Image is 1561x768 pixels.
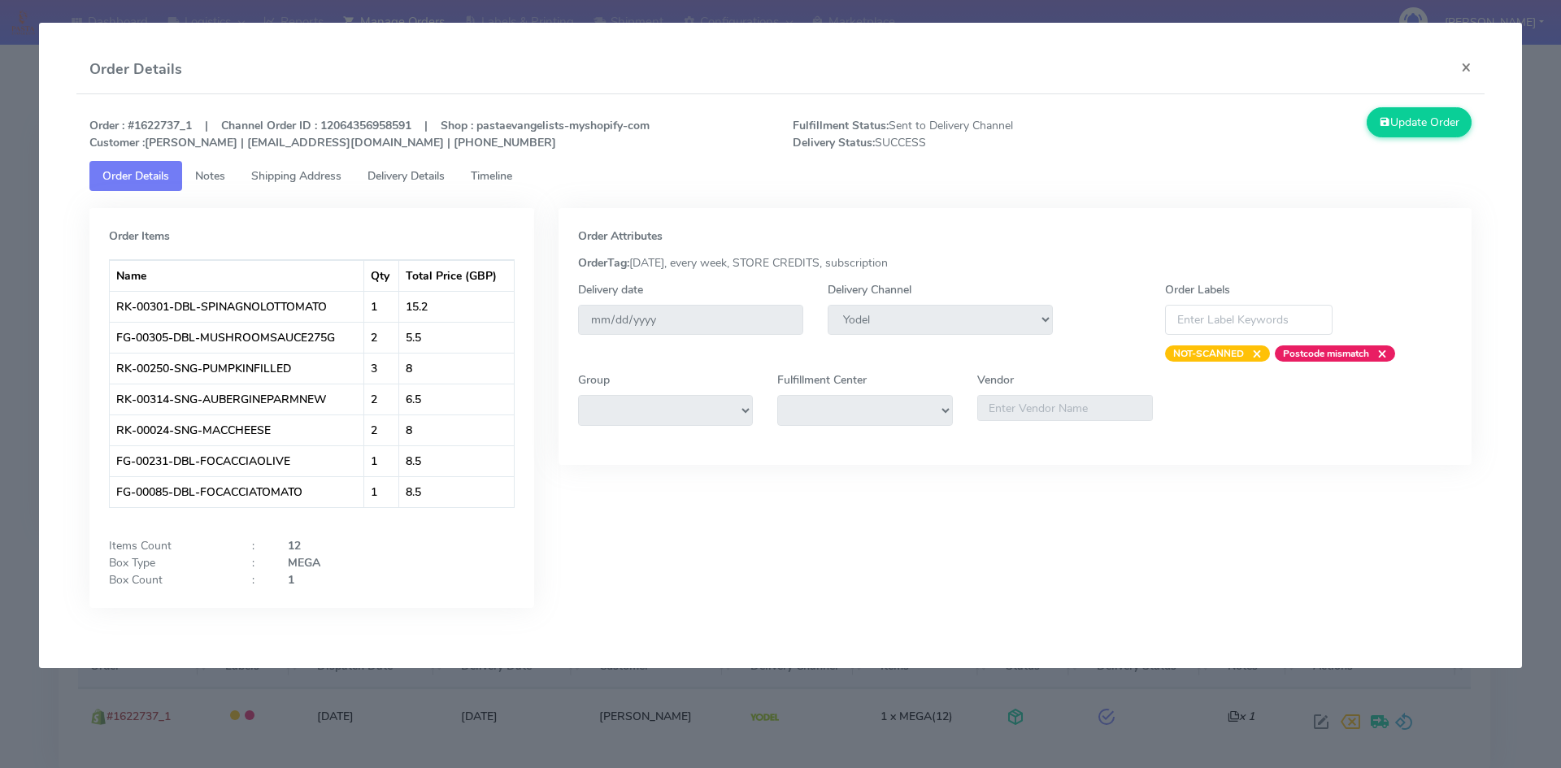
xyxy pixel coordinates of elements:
[195,168,225,184] span: Notes
[110,353,364,384] td: RK-00250-SNG-PUMPKINFILLED
[288,538,301,553] strong: 12
[110,291,364,322] td: RK-00301-DBL-SPINAGNOLOTTOMATO
[364,291,400,322] td: 1
[793,135,875,150] strong: Delivery Status:
[780,117,1133,151] span: Sent to Delivery Channel SUCCESS
[364,414,400,445] td: 2
[240,571,276,588] div: :
[777,371,867,388] label: Fulfillment Center
[364,445,400,476] td: 1
[399,384,513,414] td: 6.5
[399,291,513,322] td: 15.2
[578,281,643,298] label: Delivery date
[364,353,400,384] td: 3
[367,168,445,184] span: Delivery Details
[240,554,276,571] div: :
[110,260,364,291] th: Name
[102,168,169,184] span: Order Details
[399,476,513,507] td: 8.5
[793,118,889,133] strong: Fulfillment Status:
[566,254,1465,271] div: [DATE], every week, STORE CREDITS, subscription
[1283,347,1369,360] strong: Postcode mismatch
[288,555,320,571] strong: MEGA
[977,371,1014,388] label: Vendor
[251,168,341,184] span: Shipping Address
[364,384,400,414] td: 2
[89,118,650,150] strong: Order : #1622737_1 | Channel Order ID : 12064356958591 | Shop : pastaevangelists-myshopify-com [P...
[977,395,1153,421] input: Enter Vendor Name
[578,371,610,388] label: Group
[471,168,512,184] span: Timeline
[1165,281,1230,298] label: Order Labels
[89,59,182,80] h4: Order Details
[578,255,629,271] strong: OrderTag:
[110,445,364,476] td: FG-00231-DBL-FOCACCIAOLIVE
[89,161,1472,191] ul: Tabs
[97,571,240,588] div: Box Count
[399,353,513,384] td: 8
[399,414,513,445] td: 8
[110,414,364,445] td: RK-00024-SNG-MACCHEESE
[578,228,663,244] strong: Order Attributes
[110,384,364,414] td: RK-00314-SNG-AUBERGINEPARMNEW
[399,260,513,291] th: Total Price (GBP)
[399,445,513,476] td: 8.5
[364,322,400,353] td: 2
[1173,347,1244,360] strong: NOT-SCANNED
[399,322,513,353] td: 5.5
[110,322,364,353] td: FG-00305-DBL-MUSHROOMSAUCE275G
[1448,46,1485,89] button: Close
[828,281,911,298] label: Delivery Channel
[89,135,145,150] strong: Customer :
[364,476,400,507] td: 1
[1165,305,1333,335] input: Enter Label Keywords
[1244,345,1262,362] span: ×
[1369,345,1387,362] span: ×
[110,476,364,507] td: FG-00085-DBL-FOCACCIATOMATO
[97,537,240,554] div: Items Count
[364,260,400,291] th: Qty
[97,554,240,571] div: Box Type
[240,537,276,554] div: :
[109,228,170,244] strong: Order Items
[288,572,294,588] strong: 1
[1367,107,1472,137] button: Update Order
